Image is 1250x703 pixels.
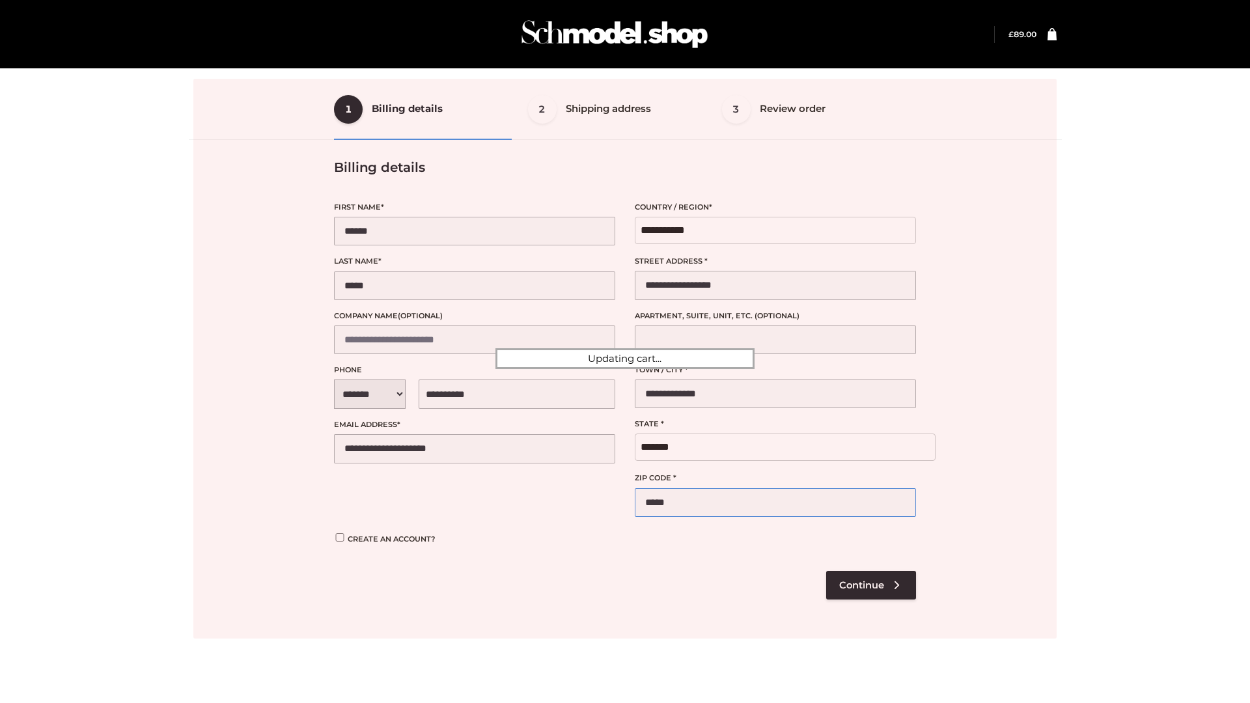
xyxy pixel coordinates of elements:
img: Schmodel Admin 964 [517,8,712,60]
bdi: 89.00 [1008,29,1036,39]
div: Updating cart... [495,348,755,369]
span: £ [1008,29,1014,39]
a: £89.00 [1008,29,1036,39]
